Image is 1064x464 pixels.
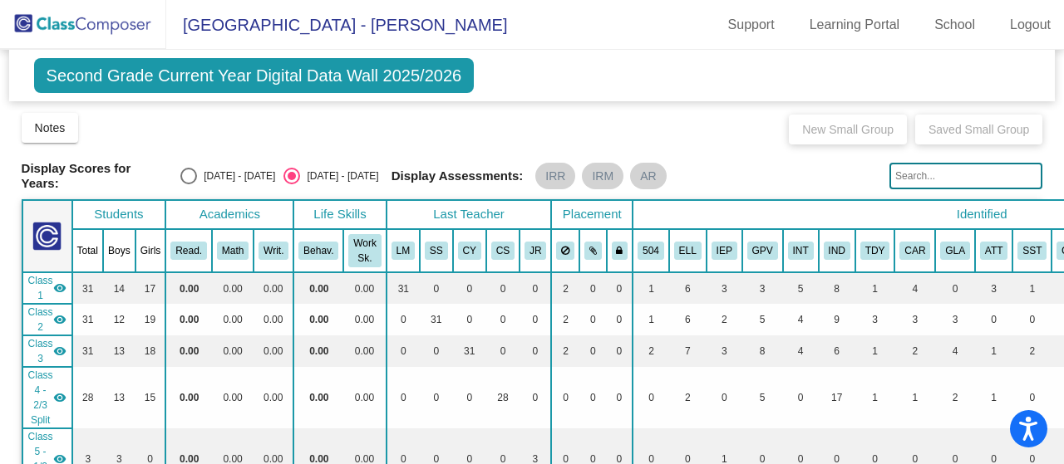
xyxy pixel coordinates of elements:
th: Judy Reyes [520,229,551,272]
button: JR [525,242,546,260]
td: Cyndi Young - F-2 Young / Bates [22,335,72,367]
td: 31 [420,304,453,335]
td: 0.00 [212,335,254,367]
td: 2 [633,335,669,367]
button: LM [392,242,415,260]
td: 3 [707,272,742,304]
th: Good Parent Volunteer [742,229,783,272]
td: 19 [135,304,166,335]
button: 504 [638,242,664,260]
span: Display Scores for Years: [22,161,169,191]
td: 3 [707,335,742,367]
td: 0 [520,272,551,304]
span: Class 1 [28,273,53,303]
th: Girls [135,229,166,272]
td: Carolyn Snow - Class 5 2/3 Combo F-6 [22,367,72,428]
td: 0 [707,367,742,428]
td: 2 [551,304,579,335]
td: 0 [579,304,607,335]
td: 1 [633,272,669,304]
mat-icon: visibility [53,391,66,404]
td: 1 [975,335,1012,367]
td: 1 [975,367,1012,428]
td: 28 [72,367,103,428]
td: 31 [72,304,103,335]
button: ELL [674,242,702,260]
th: Cyndi Young [453,229,486,272]
td: 1 [855,335,895,367]
td: 0.00 [165,272,212,304]
th: Wears Glasses [935,229,975,272]
td: 0.00 [254,272,293,304]
th: Keep away students [551,229,579,272]
td: 0 [420,335,453,367]
button: Work Sk. [348,234,381,267]
td: 31 [72,272,103,304]
td: Stephanie Salomone - F-3 [22,304,72,335]
span: [GEOGRAPHIC_DATA] - [PERSON_NAME] [166,12,507,38]
td: 0 [607,272,633,304]
input: Search... [889,163,1042,189]
td: 2 [1012,335,1052,367]
th: Attendance Concern [975,229,1012,272]
td: 14 [103,272,135,304]
td: 5 [783,272,819,304]
button: SST [1017,242,1047,260]
button: Behav. [298,242,338,260]
td: 3 [894,304,935,335]
button: IEP [712,242,737,260]
button: GLA [940,242,970,260]
td: 0 [1012,304,1052,335]
th: Keep with students [579,229,607,272]
th: Individualized Education Plan [707,229,742,272]
a: School [921,12,988,38]
td: 8 [742,335,783,367]
td: 15 [135,367,166,428]
td: 0.00 [254,367,293,428]
td: 0.00 [165,367,212,428]
td: 2 [894,335,935,367]
a: Logout [997,12,1064,38]
td: 0 [387,335,420,367]
td: 17 [819,367,855,428]
mat-icon: visibility [53,344,66,358]
td: 0 [579,335,607,367]
td: 0.00 [343,272,386,304]
th: Stephanie Salomone [420,229,453,272]
td: 2 [669,367,707,428]
td: 2 [935,367,975,428]
td: 18 [135,335,166,367]
td: 0 [579,272,607,304]
th: Life Skills [293,200,386,229]
button: TDY [860,242,890,260]
td: 6 [669,272,707,304]
td: 0 [420,367,453,428]
td: 2 [551,335,579,367]
td: 0.00 [293,335,343,367]
td: 0.00 [165,335,212,367]
button: Math [217,242,249,260]
td: 0 [607,304,633,335]
td: 8 [819,272,855,304]
button: Read. [170,242,207,260]
td: 6 [819,335,855,367]
div: [DATE] - [DATE] [197,169,275,183]
span: Class 3 [28,336,53,366]
td: 0 [551,367,579,428]
th: Independent Learner [819,229,855,272]
td: 31 [387,272,420,304]
td: 0 [607,367,633,428]
td: 28 [486,367,520,428]
mat-chip: AR [630,163,666,189]
td: 0.00 [343,367,386,428]
th: 504 Plan [633,229,669,272]
td: 0.00 [254,335,293,367]
td: 0.00 [212,367,254,428]
td: 4 [935,335,975,367]
mat-radio-group: Select an option [180,168,378,184]
td: 0 [579,367,607,428]
td: 1 [633,304,669,335]
button: INT [788,242,814,260]
button: CS [491,242,515,260]
td: 5 [742,304,783,335]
